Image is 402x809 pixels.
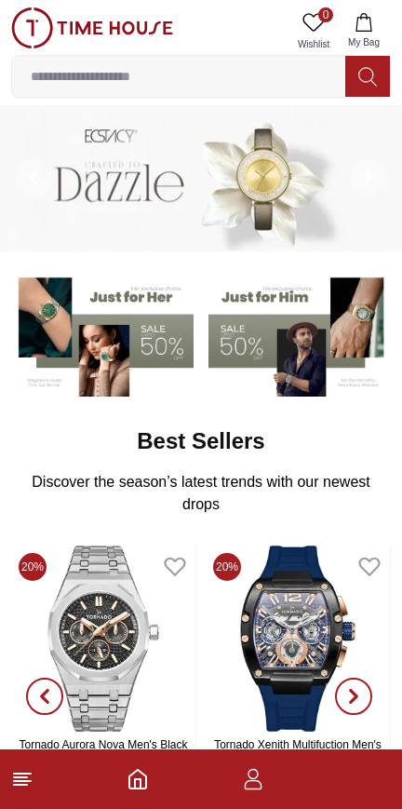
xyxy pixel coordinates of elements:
button: My Bag [337,7,391,55]
span: 20% [213,553,241,581]
img: ... [11,7,173,48]
a: Tornado Aurora Nova Men's Black Dial Multi Function Watch - T23104-SBSBK [15,738,194,785]
span: My Bag [341,35,387,49]
a: Tornado Xenith Multifuction Men's Blue Dial Multi Function Watch - T23105-BSNNK [214,738,388,785]
a: 0Wishlist [290,7,337,55]
a: Home [127,768,149,790]
p: Discover the season’s latest trends with our newest drops [26,471,376,516]
span: Wishlist [290,37,337,51]
h2: Best Sellers [137,426,264,456]
img: Men's Watches Banner [208,270,391,397]
img: Women's Watches Banner [11,270,194,397]
span: 0 [318,7,333,22]
img: Tornado Aurora Nova Men's Black Dial Multi Function Watch - T23104-SBSBK [11,546,195,732]
img: Tornado Xenith Multifuction Men's Blue Dial Multi Function Watch - T23105-BSNNK [206,546,390,732]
